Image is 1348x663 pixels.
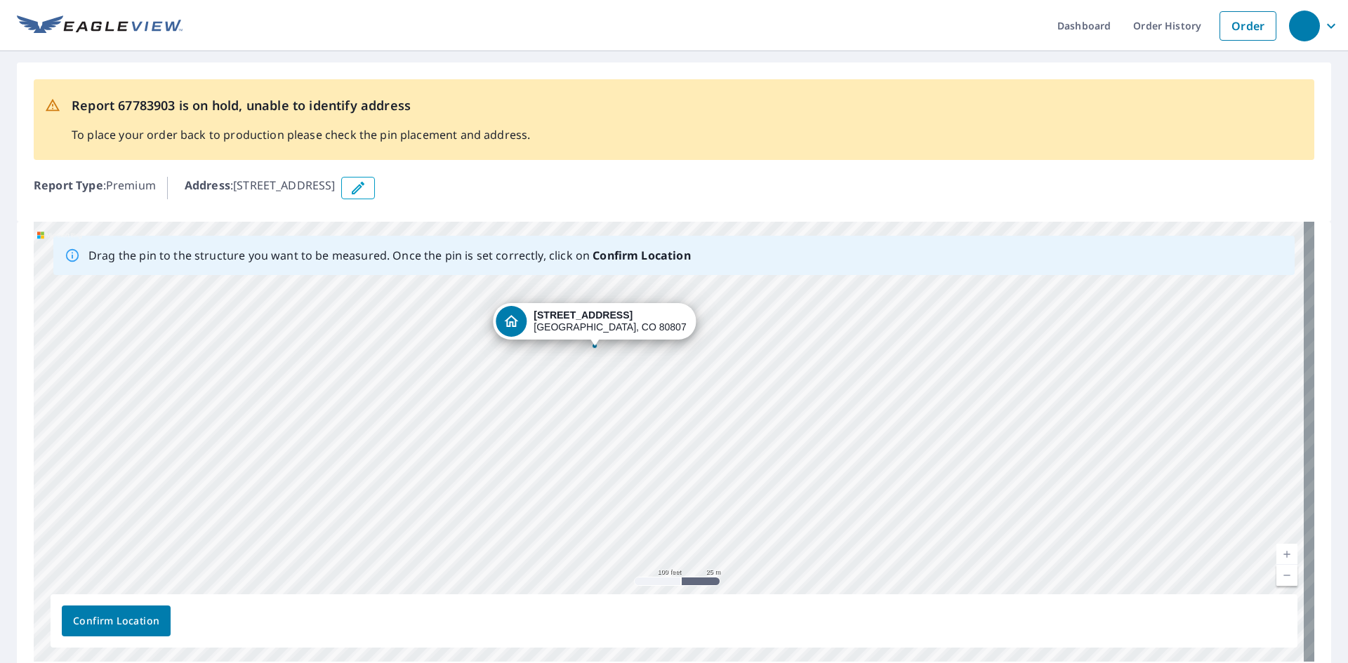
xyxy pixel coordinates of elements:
img: EV Logo [17,15,183,36]
b: Address [185,178,230,193]
p: : Premium [34,177,156,199]
a: Current Level 18, Zoom In [1276,544,1297,565]
p: : [STREET_ADDRESS] [185,177,336,199]
p: Report 67783903 is on hold, unable to identify address [72,96,530,115]
p: To place your order back to production please check the pin placement and address. [72,126,530,143]
a: Current Level 18, Zoom Out [1276,565,1297,586]
span: Confirm Location [73,612,159,630]
button: Confirm Location [62,605,171,636]
b: Confirm Location [593,248,690,263]
p: Drag the pin to the structure you want to be measured. Once the pin is set correctly, click on [88,247,691,264]
b: Report Type [34,178,103,193]
a: Order [1220,11,1276,41]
